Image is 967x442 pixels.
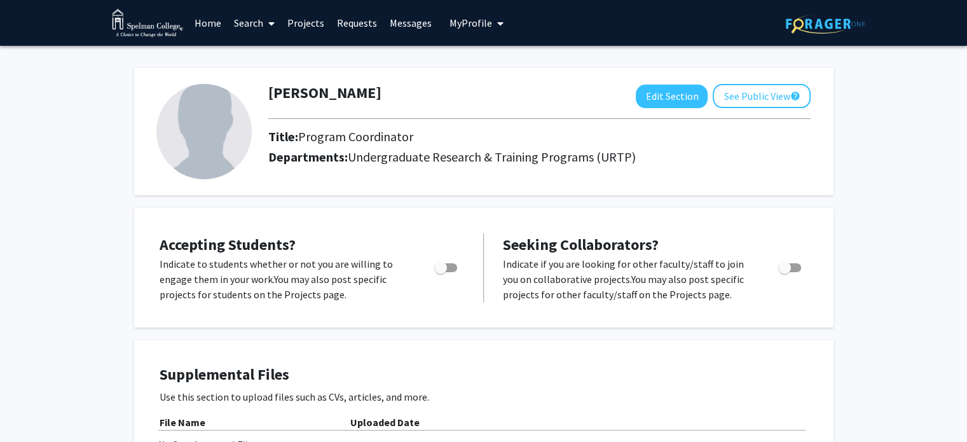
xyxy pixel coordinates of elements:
[268,84,381,102] h1: [PERSON_NAME]
[228,1,281,45] a: Search
[268,129,413,144] h2: Title:
[298,128,413,144] span: Program Coordinator
[636,85,708,108] button: Edit Section
[160,235,296,254] span: Accepting Students?
[350,416,420,429] b: Uploaded Date
[156,84,252,179] img: Profile Picture
[503,256,754,302] p: Indicate if you are looking for other faculty/staff to join you on collaborative projects. You ma...
[790,88,800,104] mat-icon: help
[773,256,808,275] div: Toggle
[160,416,205,429] b: File Name
[449,17,492,29] span: My Profile
[786,14,865,34] img: ForagerOne Logo
[713,84,811,108] button: See Public View
[331,1,383,45] a: Requests
[259,149,820,165] h2: Departments:
[160,389,808,404] p: Use this section to upload files such as CVs, articles, and more.
[10,385,54,432] iframe: Chat
[348,149,636,165] span: Undergraduate Research & Training Programs (URTP)
[383,1,438,45] a: Messages
[429,256,464,275] div: Toggle
[503,235,659,254] span: Seeking Collaborators?
[188,1,228,45] a: Home
[160,366,808,384] h4: Supplemental Files
[160,256,410,302] p: Indicate to students whether or not you are willing to engage them in your work. You may also pos...
[112,9,184,38] img: Spelman College Logo
[281,1,331,45] a: Projects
